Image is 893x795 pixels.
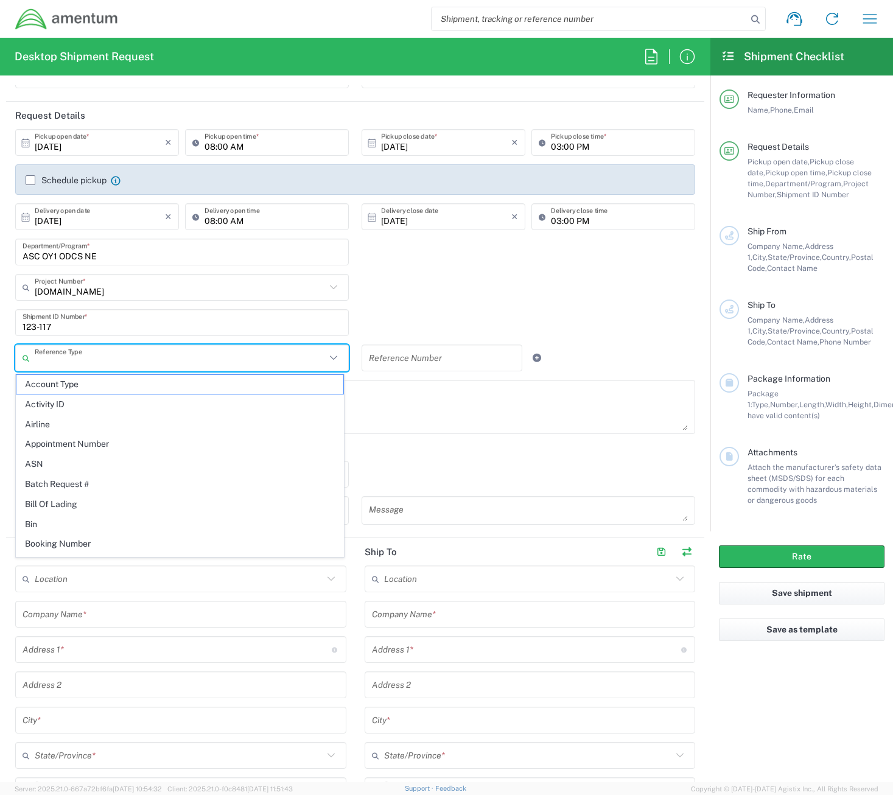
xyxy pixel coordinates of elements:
[15,110,85,122] h2: Request Details
[748,90,835,100] span: Requester Information
[511,133,518,152] i: ×
[16,475,343,494] span: Batch Request #
[768,253,822,262] span: State/Province,
[752,253,768,262] span: City,
[16,395,343,414] span: Activity ID
[767,264,818,273] span: Contact Name
[528,349,545,366] a: Add Reference
[719,582,884,604] button: Save shipment
[165,133,172,152] i: ×
[16,534,343,553] span: Booking Number
[748,105,770,114] span: Name,
[770,105,794,114] span: Phone,
[432,7,747,30] input: Shipment, tracking or reference number
[752,400,770,409] span: Type,
[16,555,343,573] span: Booking Request ID
[794,105,814,114] span: Email
[748,315,805,324] span: Company Name,
[167,785,293,793] span: Client: 2025.21.0-f0c8481
[16,415,343,434] span: Airline
[822,326,851,335] span: Country,
[767,337,819,346] span: Contact Name,
[511,207,518,226] i: ×
[748,242,805,251] span: Company Name,
[16,435,343,454] span: Appointment Number
[26,175,107,185] label: Schedule pickup
[748,300,776,310] span: Ship To
[748,142,809,152] span: Request Details
[819,337,871,346] span: Phone Number
[748,447,797,457] span: Attachments
[768,326,822,335] span: State/Province,
[748,374,830,383] span: Package Information
[748,226,786,236] span: Ship From
[719,545,884,568] button: Rate
[748,157,810,166] span: Pickup open date,
[16,455,343,474] span: ASN
[752,326,768,335] span: City,
[16,375,343,394] span: Account Type
[721,49,844,64] h2: Shipment Checklist
[719,618,884,641] button: Save as template
[16,495,343,514] span: Bill Of Lading
[165,207,172,226] i: ×
[825,400,848,409] span: Width,
[365,546,397,558] h2: Ship To
[748,463,881,505] span: Attach the manufacturer’s safety data sheet (MSDS/SDS) for each commodity with hazardous material...
[15,785,162,793] span: Server: 2025.21.0-667a72bf6fa
[765,168,827,177] span: Pickup open time,
[435,785,466,792] a: Feedback
[16,515,343,534] span: Bin
[765,179,843,188] span: Department/Program,
[770,400,799,409] span: Number,
[777,190,849,199] span: Shipment ID Number
[691,783,878,794] span: Copyright © [DATE]-[DATE] Agistix Inc., All Rights Reserved
[748,389,779,409] span: Package 1:
[822,253,851,262] span: Country,
[848,400,874,409] span: Height,
[799,400,825,409] span: Length,
[405,785,435,792] a: Support
[113,785,162,793] span: [DATE] 10:54:32
[15,49,154,64] h2: Desktop Shipment Request
[247,785,293,793] span: [DATE] 11:51:43
[15,8,119,30] img: dyncorp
